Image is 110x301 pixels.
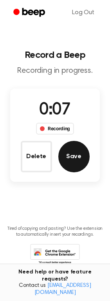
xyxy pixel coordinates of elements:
[36,123,74,135] div: Recording
[34,283,91,295] a: [EMAIL_ADDRESS][DOMAIN_NAME]
[21,141,52,172] button: Delete Audio Record
[58,141,90,172] button: Save Audio Record
[64,3,102,22] a: Log Out
[5,283,105,296] span: Contact us
[6,226,104,238] p: Tired of copying and pasting? Use the extension to automatically insert your recordings.
[39,102,70,118] span: 0:07
[8,5,52,20] a: Beep
[6,50,104,60] h1: Record a Beep
[6,66,104,76] p: Recording in progress.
